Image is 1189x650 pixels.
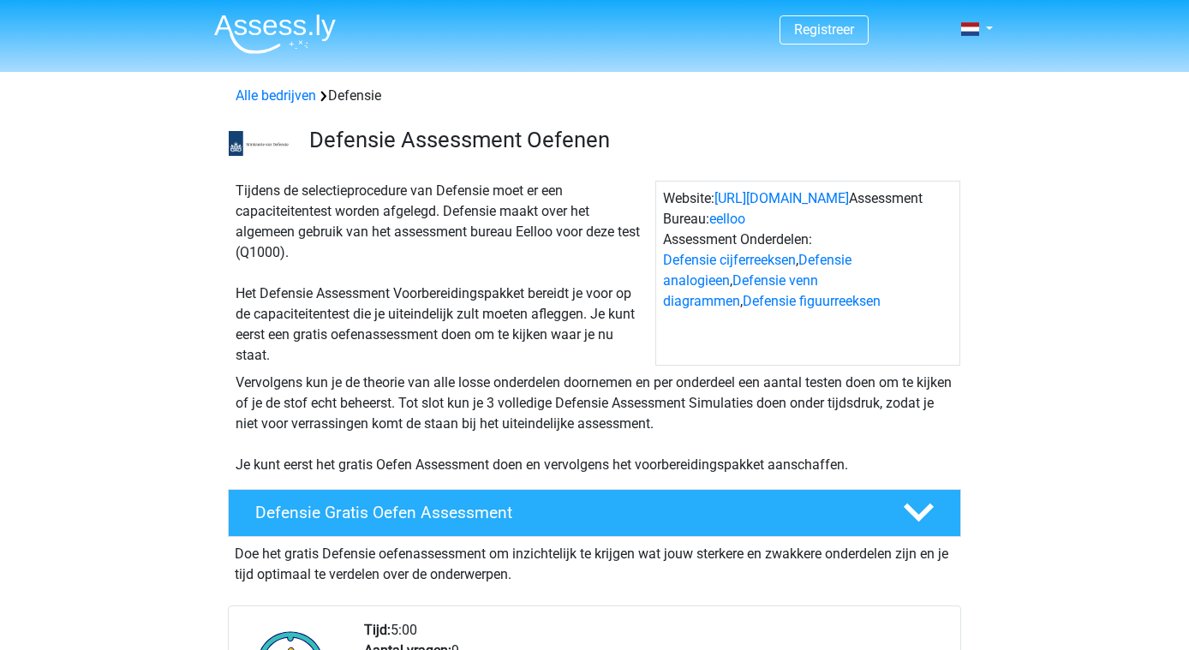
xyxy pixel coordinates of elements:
[794,21,854,38] a: Registreer
[655,181,960,366] div: Website: Assessment Bureau: Assessment Onderdelen: , , ,
[214,14,336,54] img: Assessly
[228,537,961,585] div: Doe het gratis Defensie oefenassessment om inzichtelijk te krijgen wat jouw sterkere en zwakkere ...
[255,503,875,522] h4: Defensie Gratis Oefen Assessment
[229,373,960,475] div: Vervolgens kun je de theorie van alle losse onderdelen doornemen en per onderdeel een aantal test...
[364,622,391,638] b: Tijd:
[709,211,745,227] a: eelloo
[236,87,316,104] a: Alle bedrijven
[663,252,796,268] a: Defensie cijferreeksen
[743,293,881,309] a: Defensie figuurreeksen
[229,181,655,366] div: Tijdens de selectieprocedure van Defensie moet er een capaciteitentest worden afgelegd. Defensie ...
[714,190,849,206] a: [URL][DOMAIN_NAME]
[229,86,960,106] div: Defensie
[663,252,851,289] a: Defensie analogieen
[309,127,947,153] h3: Defensie Assessment Oefenen
[221,489,968,537] a: Defensie Gratis Oefen Assessment
[663,272,818,309] a: Defensie venn diagrammen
